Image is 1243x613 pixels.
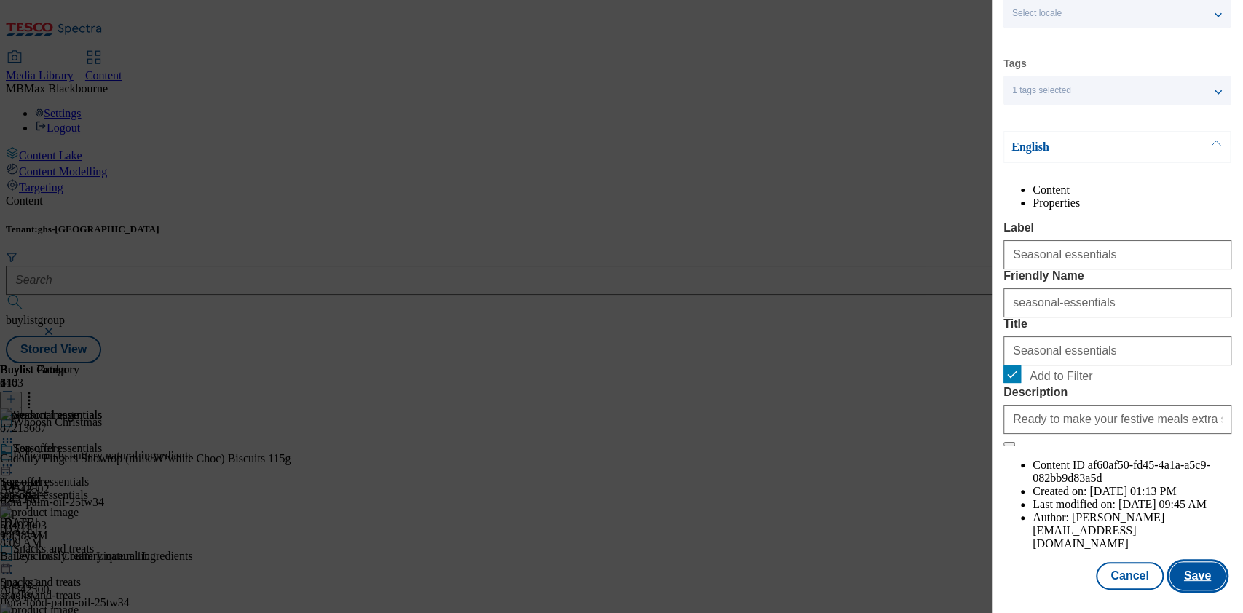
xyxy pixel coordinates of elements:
[1012,85,1071,96] span: 1 tags selected
[1089,485,1176,497] span: [DATE] 01:13 PM
[1033,511,1164,550] span: [PERSON_NAME][EMAIL_ADDRESS][DOMAIN_NAME]
[1003,317,1231,331] label: Title
[1030,370,1092,383] span: Add to Filter
[1003,405,1231,434] input: Enter Description
[1033,485,1231,498] li: Created on:
[1003,60,1027,68] label: Tags
[1011,140,1164,154] p: English
[1003,76,1231,105] button: 1 tags selected
[1033,459,1231,485] li: Content ID
[1033,498,1231,511] li: Last modified on:
[1033,511,1231,550] li: Author:
[1033,459,1210,484] span: af60af50-fd45-4a1a-a5c9-082bb9d83a5d
[1003,288,1231,317] input: Enter Friendly Name
[1003,269,1231,282] label: Friendly Name
[1003,336,1231,365] input: Enter Title
[1169,562,1226,590] button: Save
[1033,183,1231,197] li: Content
[1003,386,1231,399] label: Description
[1012,8,1062,19] span: Select locale
[1003,221,1231,234] label: Label
[1118,498,1207,510] span: [DATE] 09:45 AM
[1003,240,1231,269] input: Enter Label
[1033,197,1231,210] li: Properties
[1096,562,1163,590] button: Cancel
